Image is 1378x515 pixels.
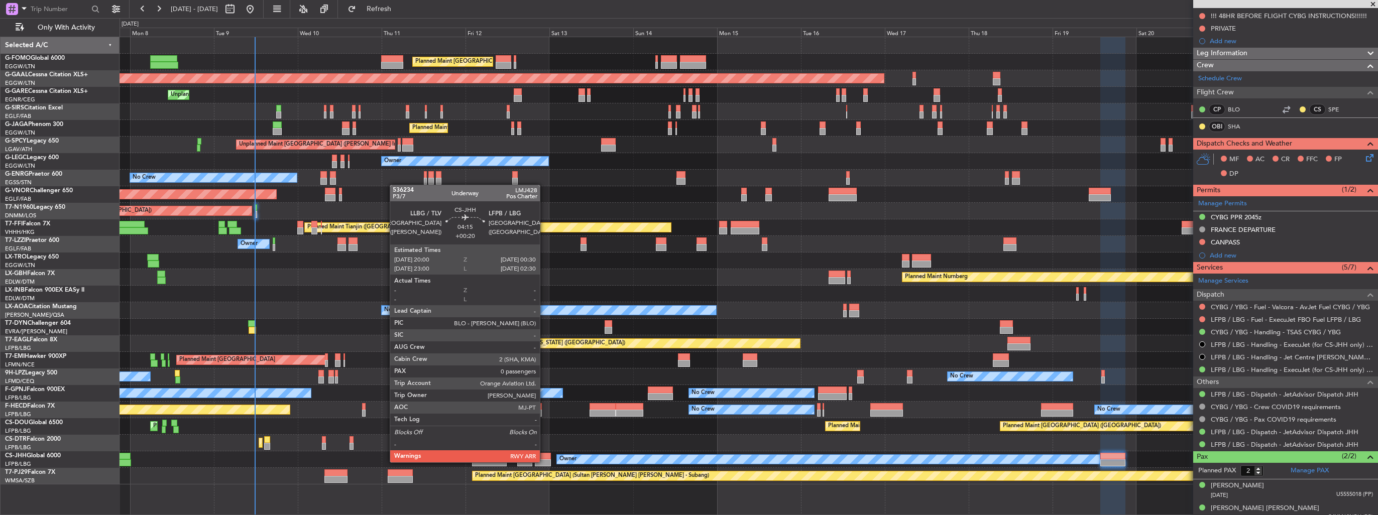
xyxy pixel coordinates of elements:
[5,88,88,94] a: G-GARECessna Citation XLS+
[1211,503,1319,513] div: [PERSON_NAME] [PERSON_NAME]
[5,212,36,219] a: DNMM/LOS
[5,63,35,70] a: EGGW/LTN
[5,304,28,310] span: LX-AOA
[5,262,35,269] a: EGGW/LTN
[5,377,34,385] a: LFMD/CEQ
[133,170,156,185] div: No Crew
[1211,238,1240,246] div: CANPASS
[5,337,57,343] a: T7-EAGLFalcon 8X
[885,28,969,37] div: Wed 17
[801,28,885,37] div: Tue 16
[1197,289,1224,301] span: Dispatch
[31,2,88,17] input: Trip Number
[5,387,27,393] span: F-GPNJ
[440,385,463,401] div: No Crew
[5,436,61,442] a: CS-DTRFalcon 2000
[5,138,59,144] a: G-SPCYLegacy 650
[5,112,31,120] a: EGLF/FAB
[5,469,55,475] a: T7-PJ29Falcon 7X
[5,344,31,352] a: LFPB/LBG
[5,420,29,426] span: CS-DOU
[5,436,27,442] span: CS-DTR
[1228,122,1250,131] a: SHA
[1211,440,1358,449] a: LFPB / LBG - Dispatch - JetAdvisor Dispatch JHH
[5,171,62,177] a: G-ENRGPraetor 600
[1197,451,1208,463] span: Pax
[382,28,466,37] div: Thu 11
[1211,24,1236,33] div: PRIVATE
[5,79,35,87] a: EGGW/LTN
[1211,340,1373,349] a: LFPB / LBG - Handling - ExecuJet (for CS-JHH only) LFPB / LBG
[298,28,382,37] div: Wed 10
[1210,37,1373,45] div: Add new
[1211,428,1358,436] a: LFPB / LBG - Dispatch - JetAdvisor Dispatch JHH
[5,146,32,153] a: LGAV/ATH
[1255,155,1265,165] span: AC
[1003,419,1161,434] div: Planned Maint [GEOGRAPHIC_DATA] ([GEOGRAPHIC_DATA])
[171,87,262,102] div: Unplanned Maint [PERSON_NAME]
[5,221,23,227] span: T7-FFI
[1197,376,1219,388] span: Others
[5,328,67,335] a: EVRA/[PERSON_NAME]
[496,336,625,351] div: Planned Maint [US_STATE] ([GEOGRAPHIC_DATA])
[1309,104,1326,115] div: CS
[1197,262,1223,274] span: Services
[5,420,63,426] a: CS-DOUGlobal 6500
[5,370,25,376] span: 9H-LPZ
[1097,402,1120,417] div: No Crew
[549,28,633,37] div: Sat 13
[1211,481,1264,491] div: [PERSON_NAME]
[5,337,30,343] span: T7-EAGL
[171,5,218,14] span: [DATE] - [DATE]
[5,287,84,293] a: LX-INBFalcon 900EX EASy II
[5,188,73,194] a: G-VNORChallenger 650
[905,270,968,285] div: Planned Maint Nurnberg
[5,469,28,475] span: T7-PJ29
[130,28,214,37] div: Mon 8
[5,411,31,418] a: LFPB/LBG
[358,6,400,13] span: Refresh
[214,28,298,37] div: Tue 9
[1198,199,1247,209] a: Manage Permits
[262,435,378,450] div: Planned Maint Mugla ([GEOGRAPHIC_DATA])
[633,28,717,37] div: Sun 14
[5,477,35,484] a: WMSA/SZB
[5,72,88,78] a: G-GAALCessna Citation XLS+
[5,162,35,170] a: EGGW/LTN
[1053,28,1136,37] div: Fri 19
[5,138,27,144] span: G-SPCY
[5,453,27,459] span: CS-JHH
[5,311,64,319] a: [PERSON_NAME]/QSA
[1306,155,1318,165] span: FFC
[5,221,50,227] a: T7-FFIFalcon 7X
[5,195,31,203] a: EGLF/FAB
[1197,87,1234,98] span: Flight Crew
[1209,104,1225,115] div: CP
[475,468,709,483] div: Planned Maint [GEOGRAPHIC_DATA] (Sultan [PERSON_NAME] [PERSON_NAME] - Subang)
[5,105,63,111] a: G-SIRSCitation Excel
[717,28,801,37] div: Mon 15
[1197,60,1214,71] span: Crew
[1198,466,1236,476] label: Planned PAX
[5,271,27,277] span: LX-GBH
[5,394,31,402] a: LFPB/LBG
[1136,28,1220,37] div: Sat 20
[5,105,24,111] span: G-SIRS
[5,171,29,177] span: G-ENRG
[5,188,30,194] span: G-VNOR
[5,155,59,161] a: G-LEGCLegacy 600
[1328,105,1351,114] a: SPE
[559,452,577,467] div: Owner
[179,352,275,367] div: Planned Maint [GEOGRAPHIC_DATA]
[1211,390,1358,399] a: LFPB / LBG - Dispatch - JetAdvisor Dispatch JHH
[412,120,570,136] div: Planned Maint [GEOGRAPHIC_DATA] ([GEOGRAPHIC_DATA])
[5,96,35,103] a: EGNR/CEG
[1211,225,1276,234] div: FRANCE DEPARTURE
[1211,328,1341,336] a: CYBG / YBG - Handling - TSAS CYBG / YBG
[415,54,573,69] div: Planned Maint [GEOGRAPHIC_DATA] ([GEOGRAPHIC_DATA])
[5,254,27,260] span: LX-TRO
[1198,74,1242,84] a: Schedule Crew
[26,24,106,31] span: Only With Activity
[1211,213,1261,221] div: CYBG PPR 2045z
[5,237,59,243] a: T7-LZZIPraetor 600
